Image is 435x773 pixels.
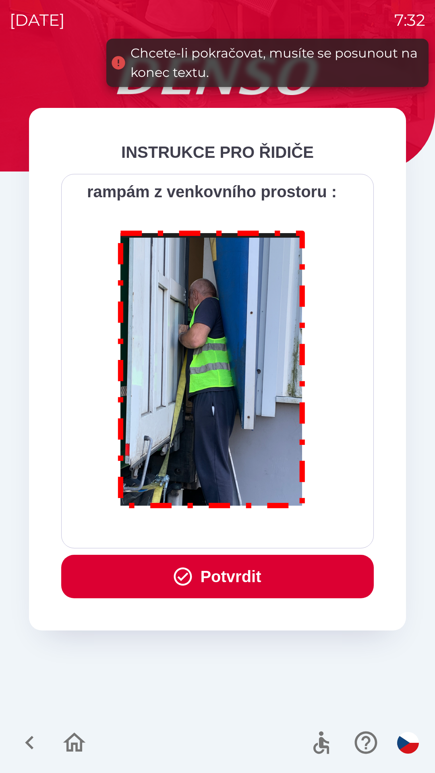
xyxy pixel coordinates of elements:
[130,43,420,82] div: Chcete-li pokračovat, musíte se posunout na konec textu.
[10,8,65,32] p: [DATE]
[397,732,419,754] img: cs flag
[109,220,315,516] img: M8MNayrTL6gAAAABJRU5ErkJggg==
[29,56,406,95] img: Logo
[394,8,425,32] p: 7:32
[61,555,374,598] button: Potvrdit
[61,140,374,164] div: INSTRUKCE PRO ŘIDIČE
